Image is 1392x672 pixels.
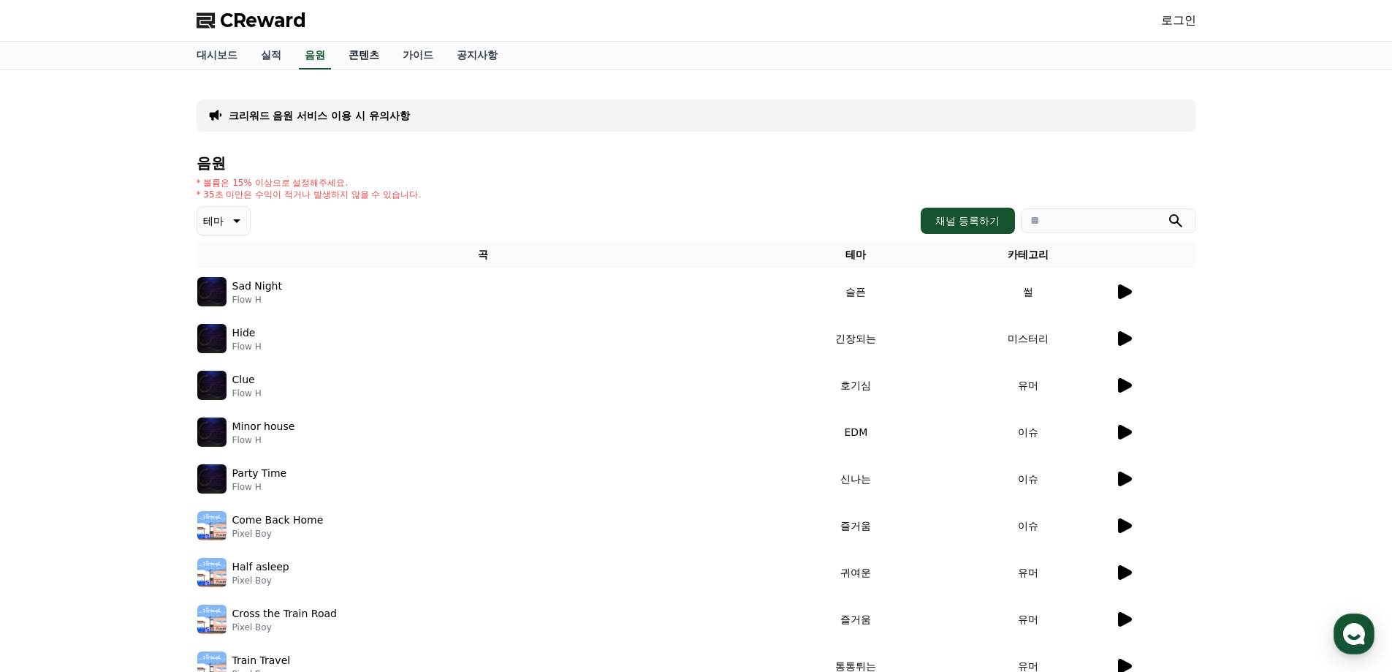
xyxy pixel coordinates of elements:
[942,315,1114,362] td: 미스터리
[96,464,189,500] a: 대화
[197,241,770,268] th: 곡
[197,511,227,540] img: music
[232,341,262,352] p: Flow H
[197,177,422,189] p: * 볼륨은 15% 이상으로 설정해주세요.
[232,606,337,622] p: Cross the Train Road
[232,388,262,399] p: Flow H
[226,486,243,497] span: 설정
[232,279,282,294] p: Sad Night
[232,575,289,586] p: Pixel Boy
[197,558,227,587] img: music
[232,528,324,540] p: Pixel Boy
[770,596,942,643] td: 즐거움
[1161,12,1196,29] a: 로그인
[942,456,1114,502] td: 이슈
[942,596,1114,643] td: 유머
[232,466,287,481] p: Party Time
[942,241,1114,268] th: 카테고리
[197,464,227,494] img: music
[391,42,445,69] a: 가이드
[197,206,251,235] button: 테마
[185,42,249,69] a: 대시보드
[232,622,337,633] p: Pixel Boy
[229,108,410,123] a: 크리워드 음원 서비스 이용 시 유의사항
[942,268,1114,315] td: 썰
[197,371,227,400] img: music
[197,9,306,32] a: CReward
[197,605,227,634] img: music
[46,486,55,497] span: 홈
[232,419,295,434] p: Minor house
[770,409,942,456] td: EDM
[770,456,942,502] td: 신나는
[197,189,422,200] p: * 35초 미만은 수익이 적거나 발생하지 않을 수 있습니다.
[770,268,942,315] td: 슬픈
[770,502,942,549] td: 즐거움
[4,464,96,500] a: 홈
[232,372,255,388] p: Clue
[189,464,281,500] a: 설정
[232,513,324,528] p: Come Back Home
[770,362,942,409] td: 호기심
[942,549,1114,596] td: 유머
[770,241,942,268] th: 테마
[249,42,293,69] a: 실적
[942,409,1114,456] td: 이슈
[197,155,1196,171] h4: 음원
[232,653,291,668] p: Train Travel
[232,325,256,341] p: Hide
[232,434,295,446] p: Flow H
[232,559,289,575] p: Half asleep
[942,502,1114,549] td: 이슈
[299,42,331,69] a: 음원
[197,277,227,306] img: music
[942,362,1114,409] td: 유머
[203,211,224,231] p: 테마
[337,42,391,69] a: 콘텐츠
[770,549,942,596] td: 귀여운
[232,481,287,493] p: Flow H
[220,9,306,32] span: CReward
[921,208,1014,234] button: 채널 등록하기
[197,324,227,353] img: music
[232,294,282,306] p: Flow H
[445,42,509,69] a: 공지사항
[197,418,227,447] img: music
[770,315,942,362] td: 긴장되는
[134,486,151,498] span: 대화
